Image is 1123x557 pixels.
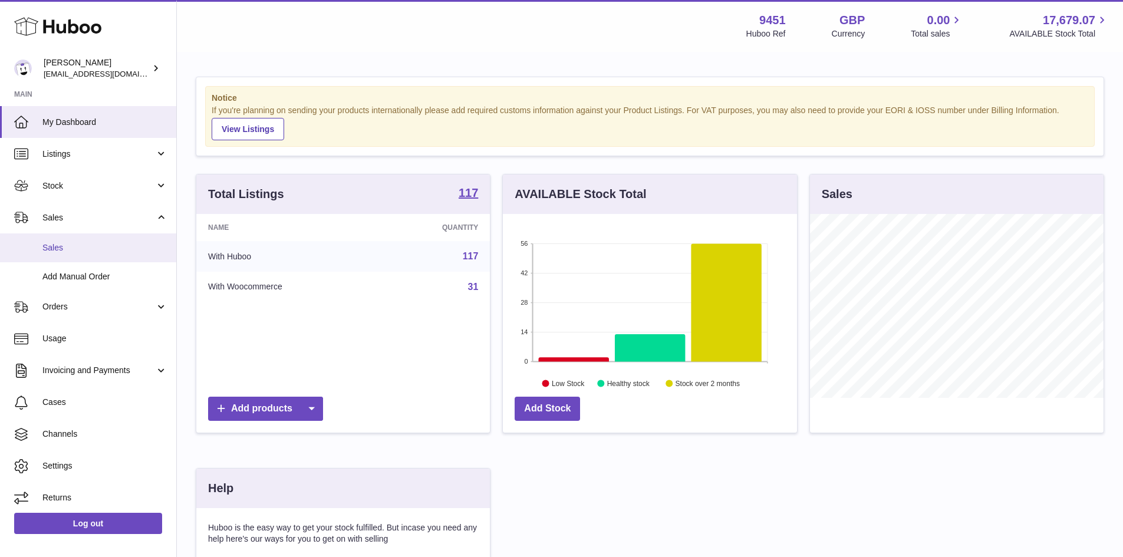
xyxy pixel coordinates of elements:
div: Huboo Ref [746,28,786,39]
span: Invoicing and Payments [42,365,155,376]
text: Stock over 2 months [676,379,740,387]
div: If you're planning on sending your products internationally please add required customs informati... [212,105,1088,140]
a: 117 [459,187,478,201]
span: Sales [42,242,167,253]
span: Stock [42,180,155,192]
th: Quantity [378,214,490,241]
text: 14 [521,328,528,335]
a: 17,679.07 AVAILABLE Stock Total [1009,12,1109,39]
span: AVAILABLE Stock Total [1009,28,1109,39]
strong: 117 [459,187,478,199]
img: internalAdmin-9451@internal.huboo.com [14,60,32,77]
a: View Listings [212,118,284,140]
td: With Huboo [196,241,378,272]
span: Sales [42,212,155,223]
strong: Notice [212,93,1088,104]
a: 31 [468,282,479,292]
h3: Sales [822,186,852,202]
a: 0.00 Total sales [911,12,963,39]
text: 28 [521,299,528,306]
span: [EMAIL_ADDRESS][DOMAIN_NAME] [44,69,173,78]
text: Low Stock [552,379,585,387]
text: 42 [521,269,528,276]
span: 0.00 [927,12,950,28]
span: Settings [42,460,167,472]
span: Orders [42,301,155,312]
a: Add products [208,397,323,421]
a: Add Stock [515,397,580,421]
div: Currency [832,28,865,39]
span: Returns [42,492,167,503]
span: Add Manual Order [42,271,167,282]
span: Total sales [911,28,963,39]
h3: Total Listings [208,186,284,202]
strong: GBP [839,12,865,28]
span: Cases [42,397,167,408]
a: 117 [463,251,479,261]
a: Log out [14,513,162,534]
strong: 9451 [759,12,786,28]
span: Usage [42,333,167,344]
h3: Help [208,480,233,496]
span: My Dashboard [42,117,167,128]
span: 17,679.07 [1043,12,1095,28]
text: 0 [525,358,528,365]
td: With Woocommerce [196,272,378,302]
h3: AVAILABLE Stock Total [515,186,646,202]
span: Channels [42,429,167,440]
div: [PERSON_NAME] [44,57,150,80]
span: Listings [42,149,155,160]
th: Name [196,214,378,241]
text: Healthy stock [607,379,650,387]
text: 56 [521,240,528,247]
p: Huboo is the easy way to get your stock fulfilled. But incase you need any help here's our ways f... [208,522,478,545]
